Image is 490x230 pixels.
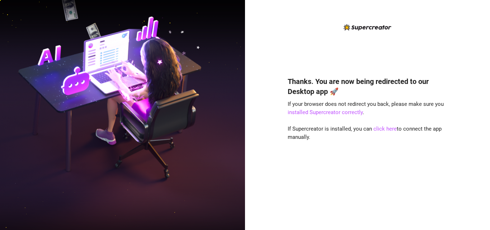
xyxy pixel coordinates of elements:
h4: Thanks. You are now being redirected to our Desktop app 🚀 [288,76,448,97]
span: If Supercreator is installed, you can to connect the app manually. [288,126,442,141]
img: logo-BBDzfeDw.svg [344,24,391,30]
a: installed Supercreator correctly [288,109,363,116]
span: If your browser does not redirect you back, please make sure you . [288,101,444,116]
a: click here [373,126,397,132]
